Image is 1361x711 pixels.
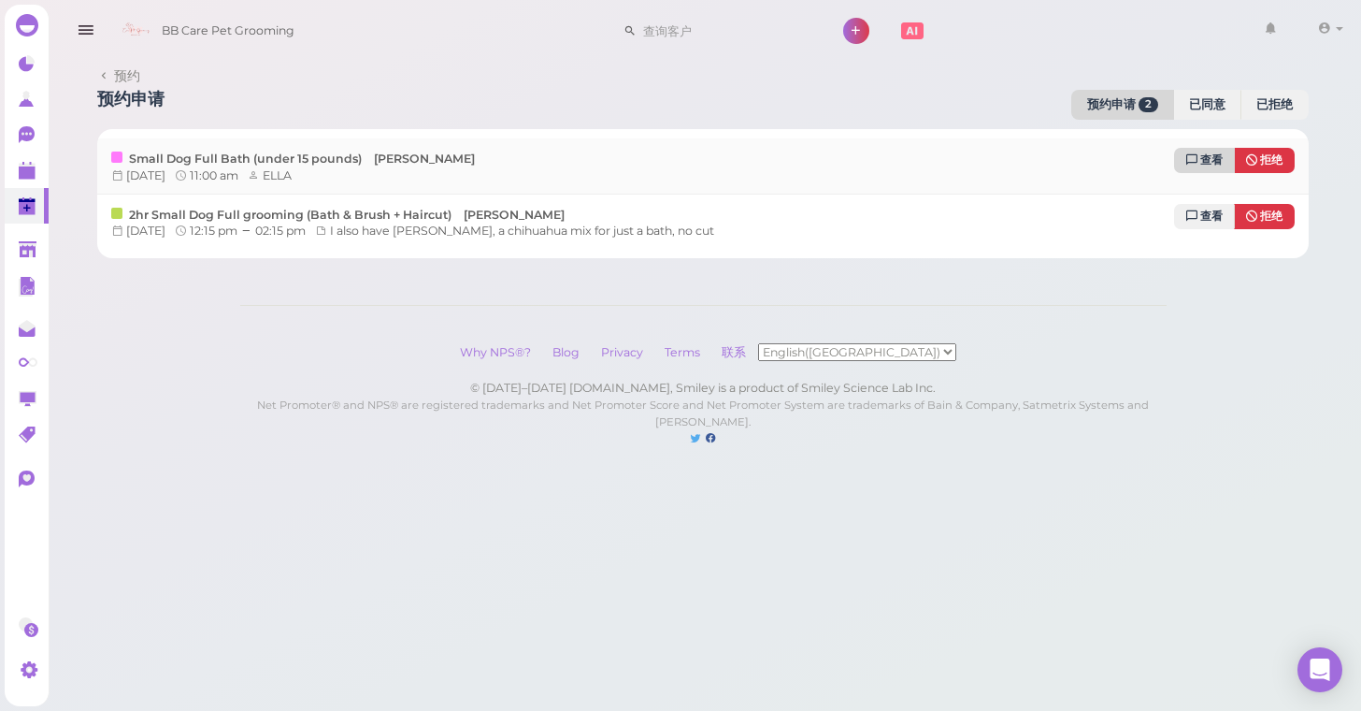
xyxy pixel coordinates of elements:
[97,90,165,120] h1: 预约申请
[97,66,303,85] a: 预约
[190,168,238,182] span: 11:00 am
[1297,647,1342,692] div: Open Intercom Messenger
[257,399,1149,428] small: Net Promoter® and NPS® are registered trademarks and Net Promoter Score and Net Promoter System a...
[240,380,1167,397] div: © [DATE]–[DATE] [DOMAIN_NAME], Smiley is a product of Smiley Science Lab Inc.
[1174,204,1235,229] a: 查看
[1139,97,1158,112] span: 2
[464,208,565,222] b: [PERSON_NAME]
[592,345,652,359] a: Privacy
[1234,148,1295,173] button: 拒绝
[255,224,306,238] span: 02:15 pm
[1260,210,1282,223] span: 拒绝
[374,152,475,166] b: [PERSON_NAME]
[1173,90,1241,120] a: 已同意
[1200,210,1223,223] span: 查看
[111,208,454,222] b: 2hr Small Dog Full grooming (Bath & Brush + Haircut)
[248,167,292,184] div: ELLA
[637,16,818,46] input: 查询客户
[1174,148,1235,173] a: 查看
[111,223,165,239] div: [DATE]
[190,224,240,238] span: 12:15 pm
[162,5,294,57] span: BB Care Pet Grooming
[1260,153,1282,167] span: 拒绝
[315,223,714,239] div: I also have [PERSON_NAME], a chihuahua mix for just a bath, no cut
[451,345,540,359] a: Why NPS®?
[655,345,709,359] a: Terms
[543,345,589,359] a: Blog
[111,167,165,184] div: [DATE]
[1234,204,1295,229] button: 拒绝
[1200,153,1223,167] span: 查看
[1240,90,1309,120] a: 已拒绝
[712,345,758,359] a: 联系
[1071,90,1174,120] a: 预约申请 2
[111,152,365,166] b: Small Dog Full Bath (under 15 pounds)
